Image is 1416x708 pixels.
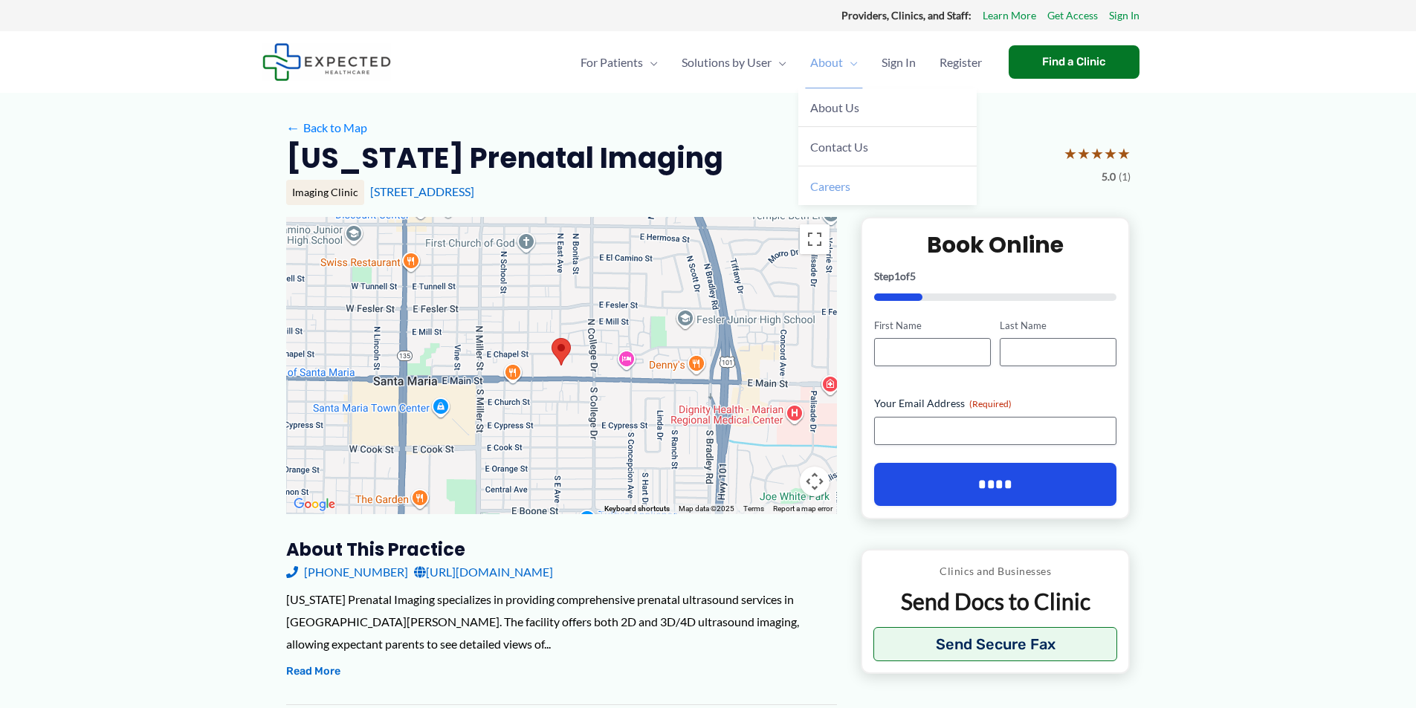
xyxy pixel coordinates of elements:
span: About [810,36,843,88]
a: About Us [798,88,977,128]
a: Open this area in Google Maps (opens a new window) [290,495,339,514]
span: Register [940,36,982,88]
span: Careers [810,179,850,193]
span: Sign In [882,36,916,88]
button: Send Secure Fax [873,627,1118,661]
button: Read More [286,663,340,681]
a: Learn More [983,6,1036,25]
span: (Required) [969,398,1012,409]
a: Solutions by UserMenu Toggle [670,36,798,88]
span: ★ [1104,140,1117,167]
a: [STREET_ADDRESS] [370,184,474,198]
strong: Providers, Clinics, and Staff: [841,9,972,22]
p: Step of [874,271,1117,282]
span: Menu Toggle [843,36,858,88]
h2: [US_STATE] Prenatal Imaging [286,140,723,176]
span: 1 [894,270,900,282]
span: 5.0 [1102,167,1116,186]
a: Sign In [1109,6,1139,25]
a: Report a map error [773,504,833,513]
button: Keyboard shortcuts [604,504,670,514]
span: ★ [1090,140,1104,167]
h2: Book Online [874,230,1117,259]
a: Find a Clinic [1009,45,1139,79]
span: ← [286,120,300,134]
span: For Patients [581,36,643,88]
span: Map data ©2025 [679,504,734,513]
label: Last Name [1000,319,1116,333]
h3: About this practice [286,538,837,561]
span: ★ [1117,140,1131,167]
a: Terms [743,504,764,513]
a: [URL][DOMAIN_NAME] [414,561,553,583]
p: Send Docs to Clinic [873,587,1118,616]
a: AboutMenu Toggle [798,36,870,88]
span: ★ [1077,140,1090,167]
img: Google [290,495,339,514]
span: ★ [1064,140,1077,167]
span: Contact Us [810,140,868,154]
label: Your Email Address [874,396,1117,411]
span: Menu Toggle [772,36,786,88]
div: [US_STATE] Prenatal Imaging specializes in providing comprehensive prenatal ultrasound services i... [286,588,837,655]
a: Register [928,36,994,88]
nav: Primary Site Navigation [569,36,994,88]
img: Expected Healthcare Logo - side, dark font, small [262,43,391,81]
a: Careers [798,166,977,205]
a: [PHONE_NUMBER] [286,561,408,583]
a: For PatientsMenu Toggle [569,36,670,88]
span: (1) [1119,167,1131,186]
a: ←Back to Map [286,117,367,139]
span: Menu Toggle [643,36,658,88]
p: Clinics and Businesses [873,562,1118,581]
a: Sign In [870,36,928,88]
a: Contact Us [798,127,977,166]
span: About Us [810,100,859,114]
label: First Name [874,319,991,333]
span: 5 [910,270,916,282]
button: Toggle fullscreen view [800,224,830,254]
a: Get Access [1047,6,1098,25]
span: Solutions by User [682,36,772,88]
button: Map camera controls [800,467,830,496]
div: Imaging Clinic [286,180,364,205]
